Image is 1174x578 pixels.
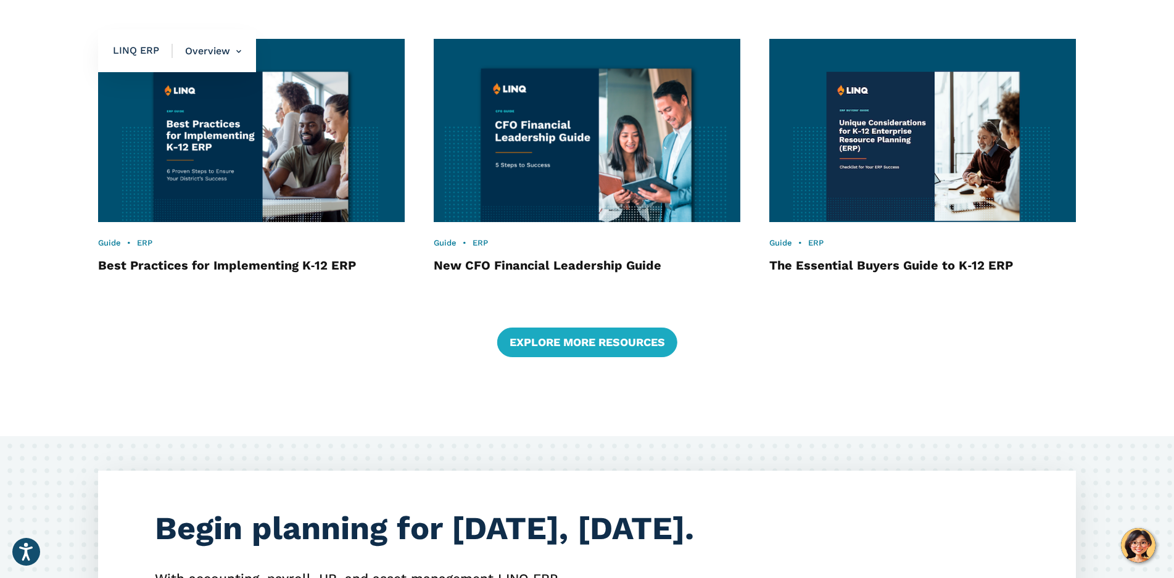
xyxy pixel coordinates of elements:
img: CFO Financial Leadership Guide [418,30,756,231]
a: Best Practices for Implementing K‑12 ERP [98,258,357,273]
a: Explore More Resources [497,328,677,357]
a: Guide [434,238,457,247]
a: Guide [98,238,121,247]
button: Hello, have a question? Let’s chat. [1121,528,1155,563]
div: • [98,237,405,249]
a: ERP [808,238,824,247]
a: ERP [473,238,488,247]
span: LINQ ERP [113,44,173,58]
div: • [434,237,740,249]
div: • [769,237,1076,249]
a: Guide [769,238,792,247]
img: ERP Buyers Guide Thumbnail [769,39,1076,222]
a: ERP [137,238,152,247]
a: The Essential Buyers Guide to K‑12 ERP [769,258,1013,273]
li: Overview [173,30,241,73]
strong: Begin planning for [DATE], [DATE]. [155,510,694,547]
img: ERP Implementation Guide [98,39,405,222]
a: New CFO Financial Leadership Guide [434,258,661,273]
